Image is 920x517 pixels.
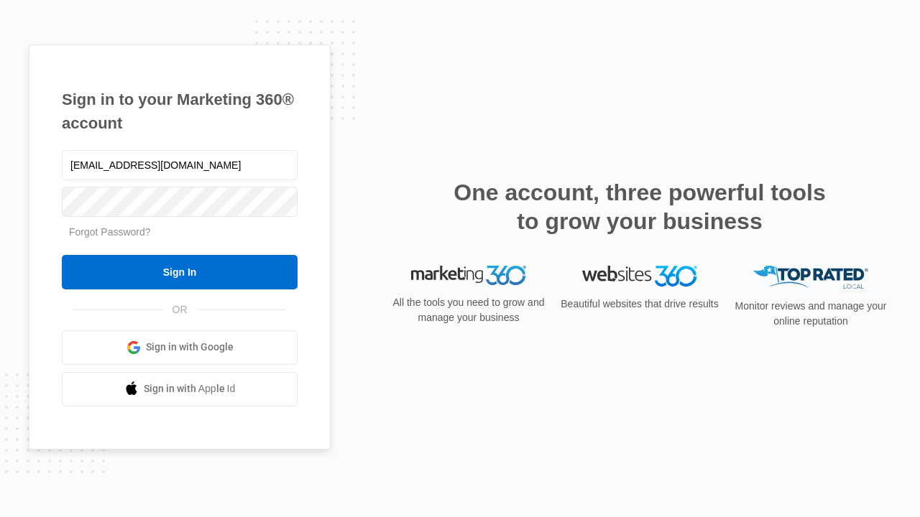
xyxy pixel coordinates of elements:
[62,372,298,406] a: Sign in with Apple Id
[146,340,234,355] span: Sign in with Google
[69,226,151,238] a: Forgot Password?
[62,255,298,289] input: Sign In
[449,178,830,236] h2: One account, three powerful tools to grow your business
[559,297,720,312] p: Beautiful websites that drive results
[62,150,298,180] input: Email
[388,295,549,325] p: All the tools you need to grow and manage your business
[62,88,298,135] h1: Sign in to your Marketing 360® account
[162,302,198,317] span: OR
[411,266,526,286] img: Marketing 360
[753,266,868,289] img: Top Rated Local
[144,381,236,396] span: Sign in with Apple Id
[62,330,298,365] a: Sign in with Google
[730,299,891,329] p: Monitor reviews and manage your online reputation
[582,266,697,287] img: Websites 360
